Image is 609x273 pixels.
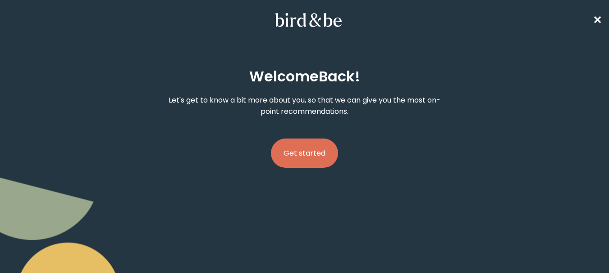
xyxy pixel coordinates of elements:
[249,66,360,87] h2: Welcome Back !
[593,12,602,28] a: ✕
[271,139,338,168] button: Get started
[564,231,600,264] iframe: Gorgias live chat messenger
[271,124,338,182] a: Get started
[593,13,602,27] span: ✕
[160,94,450,117] p: Let's get to know a bit more about you, so that we can give you the most on-point recommendations.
